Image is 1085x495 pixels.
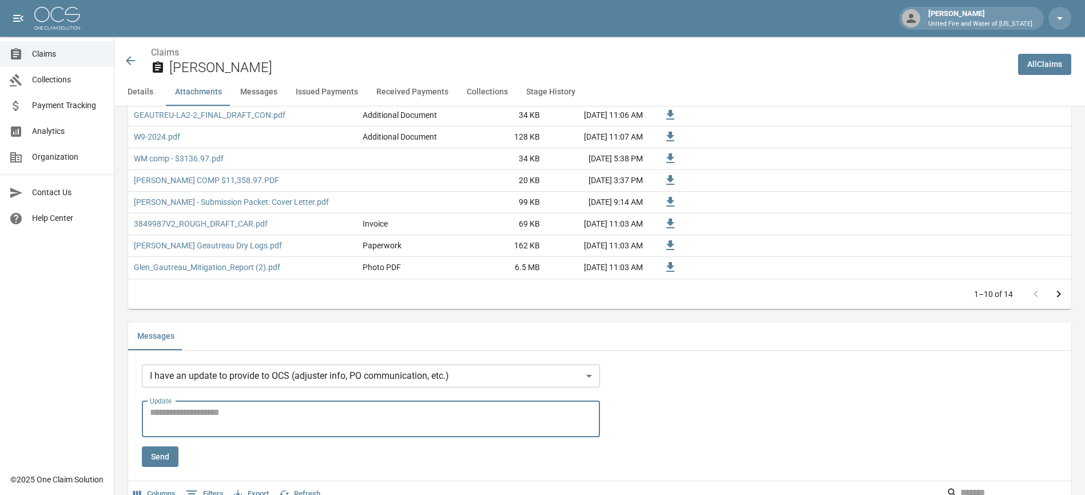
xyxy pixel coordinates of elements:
span: Claims [32,48,105,60]
div: [DATE] 5:38 PM [546,148,649,170]
button: Stage History [517,78,585,106]
p: United Fire and Water of [US_STATE] [928,19,1032,29]
div: 128 KB [460,126,546,148]
button: Details [114,78,166,106]
div: 99 KB [460,192,546,213]
div: Additional Document [363,131,437,142]
div: 34 KB [460,148,546,170]
button: Received Payments [367,78,458,106]
div: related-list tabs [128,323,1071,350]
div: [DATE] 11:07 AM [546,126,649,148]
h2: [PERSON_NAME] [169,60,1009,76]
div: [DATE] 11:03 AM [546,257,649,279]
span: Help Center [32,212,105,224]
span: Collections [32,74,105,86]
div: [DATE] 3:37 PM [546,170,649,192]
div: anchor tabs [114,78,1085,106]
span: Organization [32,151,105,163]
button: Collections [458,78,517,106]
div: [DATE] 11:03 AM [546,213,649,235]
img: ocs-logo-white-transparent.png [34,7,80,30]
a: W9-2024.pdf [134,131,180,142]
span: Analytics [32,125,105,137]
a: Claims [151,47,179,58]
div: 6.5 MB [460,257,546,279]
div: [DATE] 11:06 AM [546,105,649,126]
div: © 2025 One Claim Solution [10,474,104,485]
a: 3849987V2_ROUGH_DRAFT_CAR.pdf [134,218,268,229]
span: Payment Tracking [32,100,105,112]
div: 162 KB [460,235,546,257]
a: AllClaims [1018,54,1071,75]
label: Update [150,396,172,406]
div: [DATE] 11:03 AM [546,235,649,257]
button: Send [142,446,178,468]
div: I have an update to provide to OCS (adjuster info, PO communication, etc.) [142,365,600,387]
button: Issued Payments [287,78,367,106]
button: Attachments [166,78,231,106]
div: [PERSON_NAME] [924,8,1037,29]
button: Go to next page [1047,283,1070,306]
a: WM comp - $3136.97.pdf [134,153,224,164]
button: Messages [231,78,287,106]
nav: breadcrumb [151,46,1009,60]
div: Photo PDF [363,262,401,273]
div: Additional Document [363,109,437,121]
p: 1–10 of 14 [974,288,1013,300]
div: Paperwork [363,240,402,251]
a: [PERSON_NAME] - Submission Packet: Cover Letter.pdf [134,196,329,208]
div: [DATE] 9:14 AM [546,192,649,213]
a: Glen_Gautreau_Mitigation_Report (2).pdf [134,262,280,273]
a: GEAUTREU-LA2-2_FINAL_DRAFT_CON.pdf [134,109,285,121]
div: 69 KB [460,213,546,235]
a: [PERSON_NAME] Geautreau Dry Logs.pdf [134,240,282,251]
button: Messages [128,323,184,350]
div: 34 KB [460,105,546,126]
div: Invoice [363,218,388,229]
div: 20 KB [460,170,546,192]
button: open drawer [7,7,30,30]
span: Contact Us [32,187,105,199]
a: [PERSON_NAME] COMP $11,358.97.PDF [134,175,279,186]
